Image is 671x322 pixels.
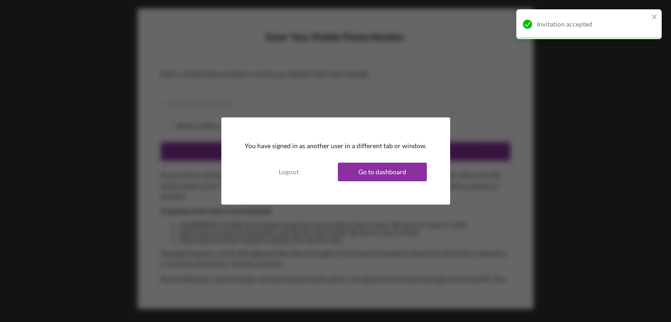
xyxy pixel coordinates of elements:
[537,21,649,28] div: Invitation accepted
[338,163,427,181] button: Go to dashboard
[245,141,427,151] p: You have signed in as another user in a different tab or window.
[651,13,658,22] button: close
[279,163,299,181] div: Logout
[245,163,334,181] button: Logout
[358,163,406,181] div: Go to dashboard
